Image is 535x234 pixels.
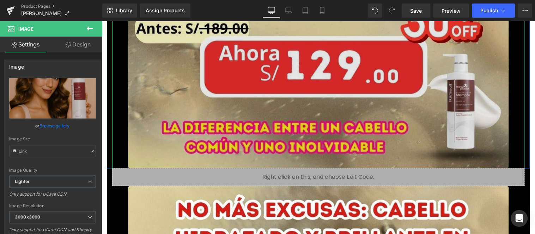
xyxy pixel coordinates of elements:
[9,137,96,141] div: Image Src
[9,191,96,202] div: Only support for UCare CDN
[9,168,96,173] div: Image Quality
[411,7,422,14] span: Save
[146,8,185,13] div: Assign Products
[297,4,314,18] a: Tablet
[9,203,96,208] div: Image Resolution
[40,120,70,132] a: Browse gallery
[21,11,62,16] span: [PERSON_NAME]
[511,210,528,227] div: Open Intercom Messenger
[368,4,382,18] button: Undo
[21,4,102,9] a: Product Pages
[18,26,34,32] span: Image
[9,145,96,157] input: Link
[280,4,297,18] a: Laptop
[116,7,132,14] span: Library
[481,8,498,13] span: Publish
[472,4,515,18] button: Publish
[102,4,137,18] a: New Library
[15,179,30,184] b: Lighter
[518,4,532,18] button: More
[15,214,40,220] b: 3000x3000
[53,37,104,52] a: Design
[263,4,280,18] a: Desktop
[442,7,461,14] span: Preview
[433,4,469,18] a: Preview
[9,122,96,129] div: or
[314,4,331,18] a: Mobile
[9,60,24,70] div: Image
[385,4,399,18] button: Redo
